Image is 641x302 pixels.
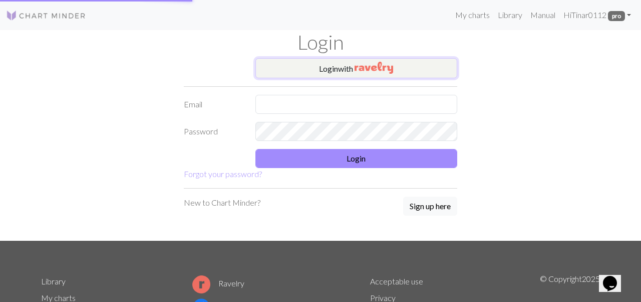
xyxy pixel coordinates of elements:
[35,30,606,54] h1: Login
[403,197,457,216] button: Sign up here
[6,10,86,22] img: Logo
[178,95,249,114] label: Email
[403,197,457,217] a: Sign up here
[370,276,423,286] a: Acceptable use
[451,5,494,25] a: My charts
[192,278,244,288] a: Ravelry
[178,122,249,141] label: Password
[255,58,458,78] button: Loginwith
[608,11,625,21] span: pro
[184,169,262,179] a: Forgot your password?
[41,276,66,286] a: Library
[184,197,260,209] p: New to Chart Minder?
[355,62,393,74] img: Ravelry
[494,5,526,25] a: Library
[526,5,559,25] a: Manual
[255,149,458,168] button: Login
[192,275,210,293] img: Ravelry logo
[559,5,635,25] a: HiTinar0112 pro
[599,262,631,292] iframe: chat widget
